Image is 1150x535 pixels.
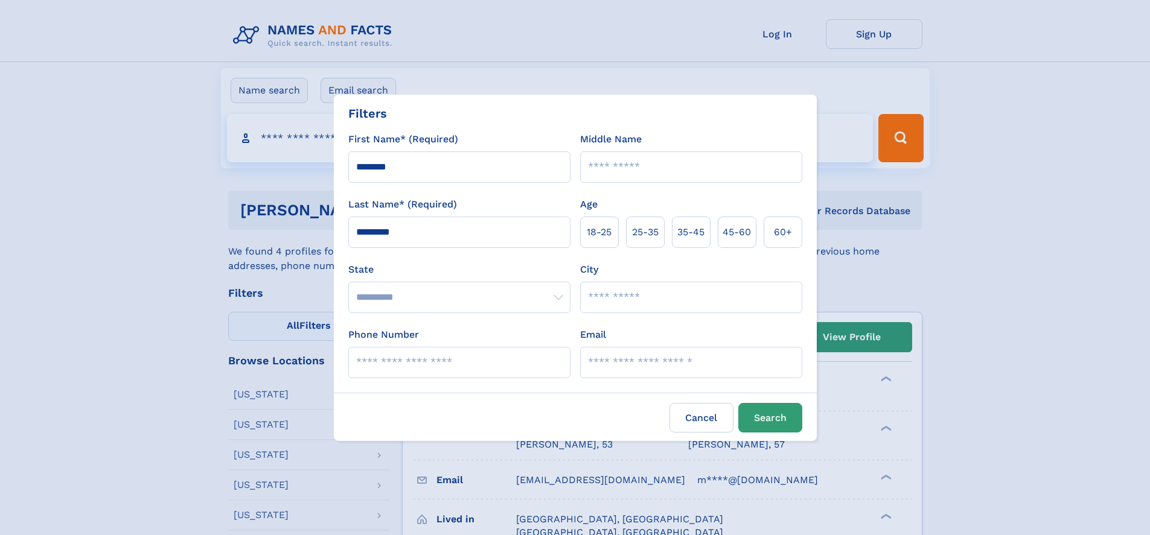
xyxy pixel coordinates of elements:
span: 60+ [774,225,792,239]
span: 35‑45 [677,225,704,239]
label: Last Name* (Required) [348,197,457,212]
label: Phone Number [348,328,419,342]
label: First Name* (Required) [348,132,458,147]
label: Age [580,197,598,212]
label: State [348,262,570,277]
div: Filters [348,104,387,122]
button: Search [738,403,802,432]
span: 18‑25 [587,225,612,239]
label: Middle Name [580,132,642,147]
span: 25‑35 [632,225,659,239]
label: Email [580,328,606,342]
label: City [580,262,598,277]
label: Cancel [669,403,733,432]
span: 45‑60 [723,225,751,239]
